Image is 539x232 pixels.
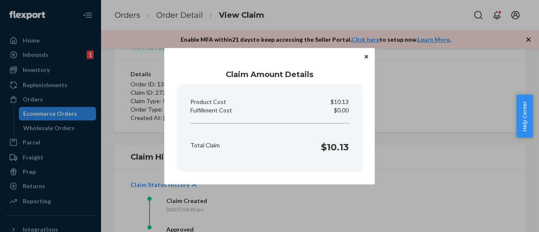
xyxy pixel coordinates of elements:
[331,98,349,106] p: $10.13
[321,141,349,154] h1: $10.13
[177,69,362,80] h1: Claim Amount Details
[190,106,232,115] p: Fulfillment Cost
[362,52,371,61] button: Close
[190,141,220,149] p: Total Claim
[190,98,226,106] p: Product Cost
[334,106,349,115] p: $0.00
